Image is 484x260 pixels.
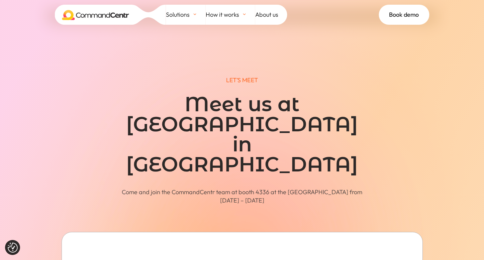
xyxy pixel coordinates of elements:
span: About us [255,10,278,20]
button: Consent Preferences [8,243,18,253]
span: How it works [206,10,239,20]
a: Solutions [166,5,206,25]
p: LET’S MEET [62,76,423,84]
h1: Meet us at [GEOGRAPHIC_DATA] in [GEOGRAPHIC_DATA] [115,94,369,178]
img: Revisit consent button [8,243,18,253]
a: Book demo [379,5,429,25]
span: Solutions [166,10,190,20]
p: Come and join the CommandCentr team at booth 4336 at the [GEOGRAPHIC_DATA] from [DATE] – [DATE] [115,188,369,205]
a: How it works [206,5,255,25]
a: About us [255,5,287,25]
span: Book demo [389,10,419,20]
